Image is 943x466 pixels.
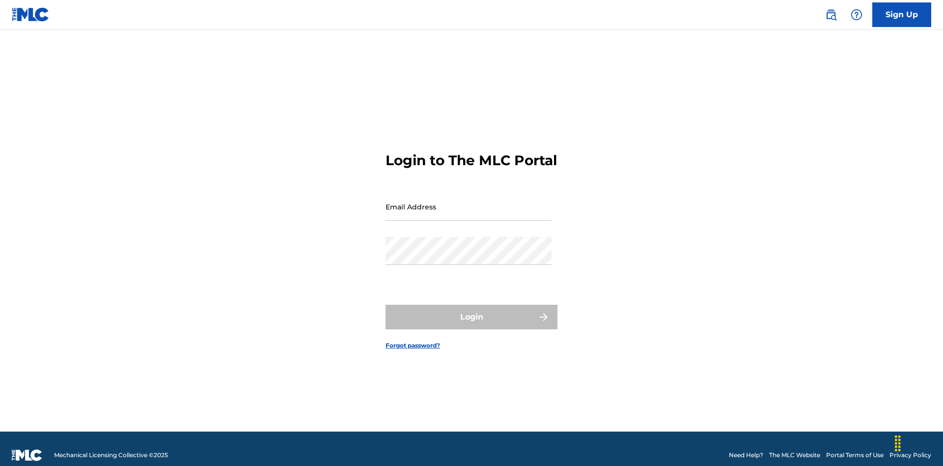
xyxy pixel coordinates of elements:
img: help [851,9,862,21]
a: Public Search [821,5,841,25]
img: search [825,9,837,21]
a: The MLC Website [769,451,820,460]
iframe: Chat Widget [894,419,943,466]
a: Sign Up [872,2,931,27]
span: Mechanical Licensing Collective © 2025 [54,451,168,460]
a: Portal Terms of Use [826,451,884,460]
a: Privacy Policy [889,451,931,460]
h3: Login to The MLC Portal [386,152,557,169]
div: Drag [890,429,906,458]
img: logo [12,449,42,461]
a: Need Help? [729,451,763,460]
div: Help [847,5,866,25]
a: Forgot password? [386,341,440,350]
img: MLC Logo [12,7,50,22]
